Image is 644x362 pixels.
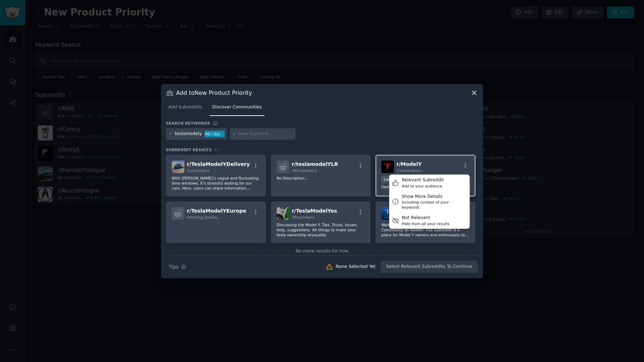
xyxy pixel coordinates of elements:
[292,208,337,214] span: r/ TeslaModelYes
[166,147,212,152] span: Subreddit Results
[396,168,421,173] span: 71k members
[175,131,202,137] div: teslamodely
[292,215,314,219] span: 38 members
[214,148,221,152] span: 6 / 7
[402,194,467,200] div: Show More Details
[187,161,250,167] span: r/ TeslaModelYDelivery
[402,184,444,189] div: Add to your audience
[292,161,338,167] span: r/ teslamodelYLR
[210,102,264,116] a: Discover Communities
[396,161,422,167] span: r/ ModelY
[238,131,293,137] input: New Keyword
[169,263,179,271] span: Tips
[166,254,478,263] div: Need more communities?
[212,104,262,111] span: Discover Communities
[381,161,394,173] img: ModelY
[166,261,189,273] button: Tips
[277,176,365,181] p: No Description...
[402,200,467,210] div: Including context of your keywords
[172,176,260,191] p: With [PERSON_NAME]’s vague and fluctuating time windows, it’s stressful waiting for our cars. Her...
[381,176,397,183] div: Large
[402,177,444,184] div: Relevant Subreddit
[169,104,202,111] span: Add Subreddits
[292,168,317,173] span: 395 members
[277,222,365,237] p: Discussing the Model Y. Tips, Tricks, Issues, help, suggestions. All things to make your tesla ow...
[381,222,470,237] p: Welcome to the Tesla Model Y Owners Community on Reddit! This subreddit is a place for Model Y ow...
[402,221,450,226] div: Hide from all your results
[204,131,225,137] div: 48 / day
[187,215,221,219] span: Fetching Details...
[187,208,246,214] span: r/ TeslaModelYEurope
[381,184,470,189] p: Open discussion of the Tesla Model Y.
[277,207,289,220] img: TeslaModelYes
[166,248,478,255] div: No more results for now
[176,89,252,97] h3: Add to New Product Priority
[402,215,450,221] div: Not Relevant
[187,168,210,173] span: 1k members
[166,121,210,126] h3: Search keywords
[172,161,184,173] img: TeslaModelYDelivery
[166,102,204,116] a: Add Subreddits
[336,264,376,270] div: None Selected Yet
[381,207,394,220] img: TeslaModelYOwners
